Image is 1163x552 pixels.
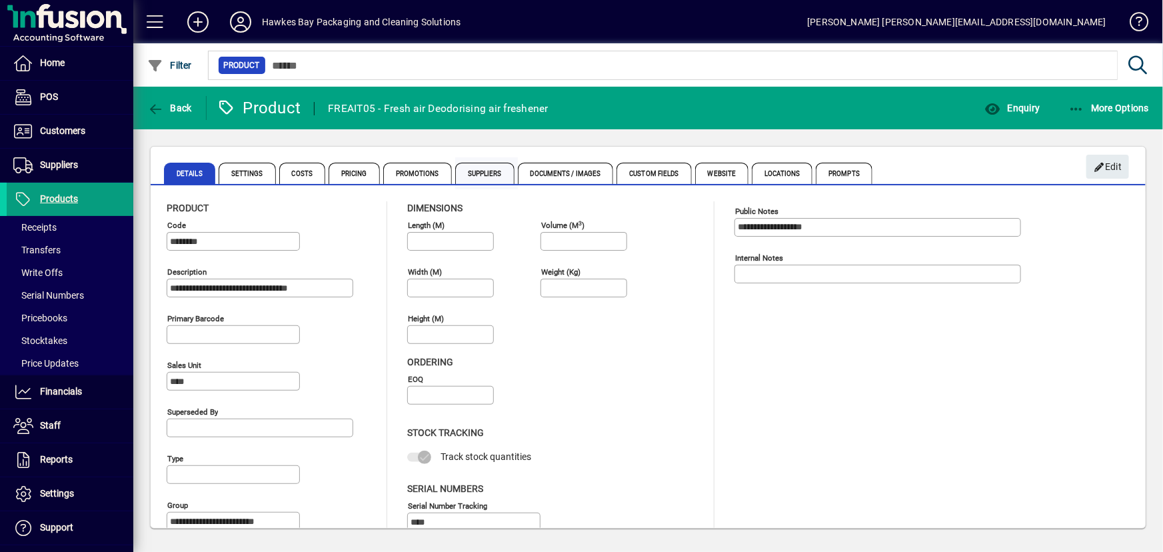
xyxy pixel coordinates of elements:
span: Staff [40,420,61,431]
span: Dimensions [407,203,463,213]
span: Serial Numbers [407,483,483,494]
span: Settings [219,163,276,184]
span: Website [695,163,749,184]
mat-label: EOQ [408,375,423,384]
a: Pricebooks [7,307,133,329]
span: Home [40,57,65,68]
a: Stocktakes [7,329,133,352]
span: Ordering [407,357,453,367]
div: Hawkes Bay Packaging and Cleaning Solutions [262,11,461,33]
a: Price Updates [7,352,133,375]
span: Support [40,522,73,533]
span: Stocktakes [13,335,67,346]
span: Price Updates [13,358,79,369]
a: Suppliers [7,149,133,182]
span: More Options [1068,103,1150,113]
span: Track stock quantities [441,451,531,462]
mat-label: Internal Notes [735,253,783,263]
button: Add [177,10,219,34]
mat-label: Length (m) [408,221,445,230]
span: Pricing [329,163,380,184]
mat-label: Code [167,221,186,230]
span: Custom Fields [616,163,691,184]
div: FREAIT05 - Fresh air Deodorising air freshener [328,98,549,119]
mat-label: Superseded by [167,407,218,417]
span: Products [40,193,78,204]
span: Customers [40,125,85,136]
app-page-header-button: Back [133,96,207,120]
button: Edit [1086,155,1129,179]
mat-label: Width (m) [408,267,442,277]
span: Stock Tracking [407,427,484,438]
a: Settings [7,477,133,511]
a: Home [7,47,133,80]
span: Financials [40,386,82,397]
mat-label: Public Notes [735,207,778,216]
mat-label: Volume (m ) [541,221,584,230]
a: POS [7,81,133,114]
span: POS [40,91,58,102]
mat-label: Primary barcode [167,314,224,323]
span: Suppliers [455,163,515,184]
a: Staff [7,409,133,443]
span: Product [167,203,209,213]
span: Transfers [13,245,61,255]
span: Reports [40,454,73,465]
a: Financials [7,375,133,409]
span: Write Offs [13,267,63,278]
a: Customers [7,115,133,148]
span: Edit [1094,156,1122,178]
mat-label: Serial Number tracking [408,501,487,510]
span: Details [164,163,215,184]
sup: 3 [579,219,582,226]
span: Pricebooks [13,313,67,323]
span: Settings [40,488,74,499]
span: Costs [279,163,326,184]
a: Transfers [7,239,133,261]
button: More Options [1065,96,1153,120]
button: Back [144,96,195,120]
span: Suppliers [40,159,78,170]
a: Serial Numbers [7,284,133,307]
span: Product [224,59,260,72]
a: Receipts [7,216,133,239]
span: Filter [147,60,192,71]
span: Back [147,103,192,113]
mat-label: Group [167,501,188,510]
div: Product [217,97,301,119]
span: Enquiry [984,103,1040,113]
span: Prompts [816,163,872,184]
mat-label: Height (m) [408,314,444,323]
span: Promotions [383,163,452,184]
button: Enquiry [981,96,1043,120]
mat-label: Type [167,454,183,463]
div: [PERSON_NAME] [PERSON_NAME][EMAIL_ADDRESS][DOMAIN_NAME] [807,11,1106,33]
button: Filter [144,53,195,77]
mat-label: Description [167,267,207,277]
button: Profile [219,10,262,34]
a: Reports [7,443,133,477]
a: Support [7,511,133,545]
a: Knowledge Base [1120,3,1146,46]
span: Serial Numbers [13,290,84,301]
span: Receipts [13,222,57,233]
span: Documents / Images [518,163,614,184]
mat-label: Sales unit [167,361,201,370]
span: Locations [752,163,812,184]
mat-label: Weight (Kg) [541,267,581,277]
a: Write Offs [7,261,133,284]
